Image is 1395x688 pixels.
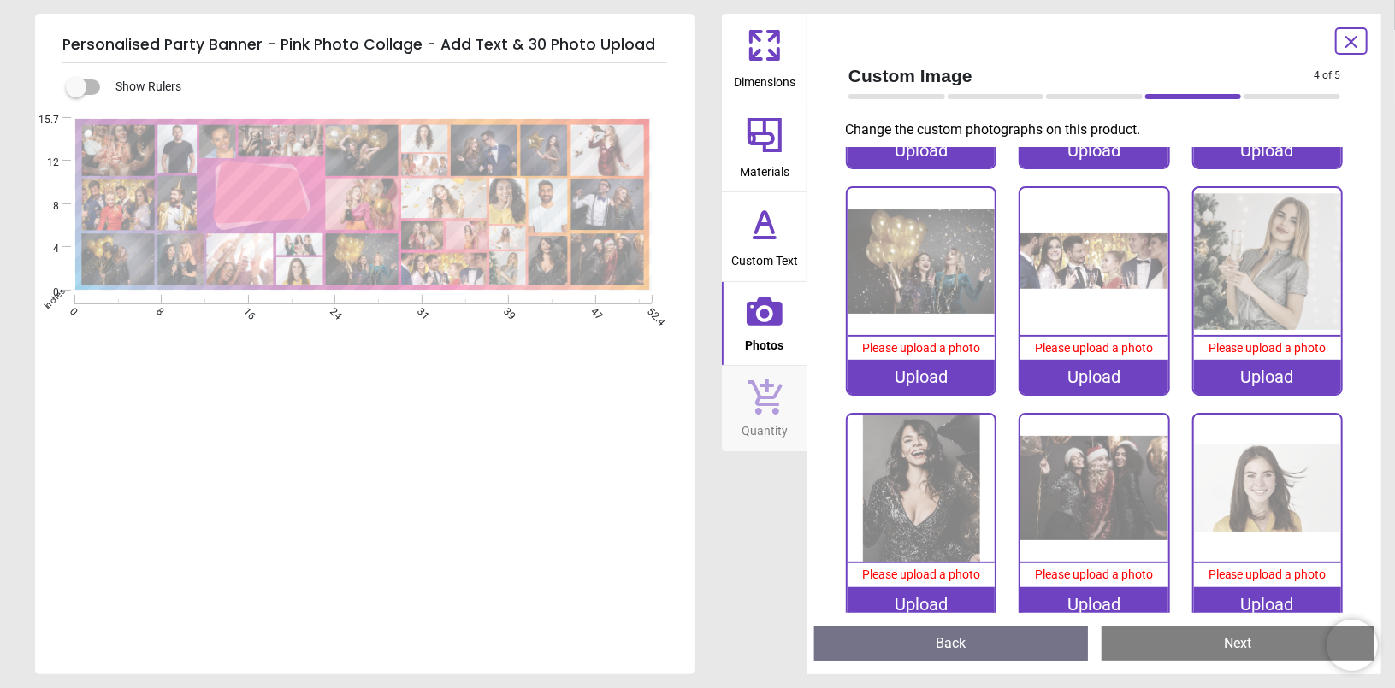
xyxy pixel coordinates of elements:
[1194,133,1341,168] div: Upload
[27,285,59,300] span: 0
[62,27,667,63] h5: Personalised Party Banner - Pink Photo Collage - Add Text & 30 Photo Upload
[722,192,807,281] button: Custom Text
[240,305,251,316] span: 16
[414,305,425,316] span: 31
[644,305,655,316] span: 52.4
[731,244,798,270] span: Custom Text
[1035,567,1153,581] span: Please upload a photo
[1314,68,1340,83] span: 4 of 5
[1035,341,1153,355] span: Please upload a photo
[814,626,1088,661] button: Back
[328,305,339,316] span: 24
[1020,133,1167,168] div: Upload
[1020,360,1167,394] div: Upload
[1209,341,1327,355] span: Please upload a photo
[1327,620,1378,671] iframe: Brevo live chat
[67,305,78,316] span: 0
[862,567,980,581] span: Please upload a photo
[734,66,795,91] span: Dimensions
[1194,360,1341,394] div: Upload
[862,341,980,355] span: Please upload a photo
[848,133,995,168] div: Upload
[848,63,1314,88] span: Custom Image
[1020,587,1167,621] div: Upload
[501,305,512,316] span: 39
[722,366,807,451] button: Quantity
[27,199,59,214] span: 8
[740,156,789,181] span: Materials
[27,242,59,256] span: 4
[722,282,807,366] button: Photos
[742,415,788,440] span: Quantity
[1209,567,1327,581] span: Please upload a photo
[76,77,695,97] div: Show Rulers
[845,121,1354,139] p: Change the custom photographs on this product.
[848,360,995,394] div: Upload
[154,305,165,316] span: 8
[722,103,807,192] button: Materials
[1102,626,1375,661] button: Next
[27,113,59,127] span: 15.7
[588,305,599,316] span: 47
[27,156,59,170] span: 12
[746,329,784,355] span: Photos
[722,14,807,103] button: Dimensions
[848,587,995,621] div: Upload
[1194,587,1341,621] div: Upload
